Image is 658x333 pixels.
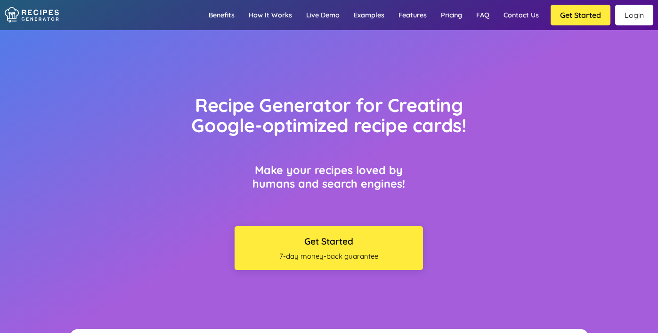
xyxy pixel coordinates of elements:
a: Login [615,5,653,25]
button: Get Started7-day money-back guarantee [235,226,423,270]
a: FAQ [469,1,496,29]
a: Contact us [496,1,546,29]
a: How it works [242,1,299,29]
button: Get Started [551,5,610,25]
a: Pricing [434,1,469,29]
h1: Recipe Generator for Creating Google-optimized recipe cards! [172,95,486,136]
a: Benefits [202,1,242,29]
span: 7-day money-back guarantee [239,252,418,261]
a: Features [391,1,434,29]
a: Live demo [299,1,347,29]
a: Examples [347,1,391,29]
h3: Make your recipes loved by humans and search engines! [235,163,423,190]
